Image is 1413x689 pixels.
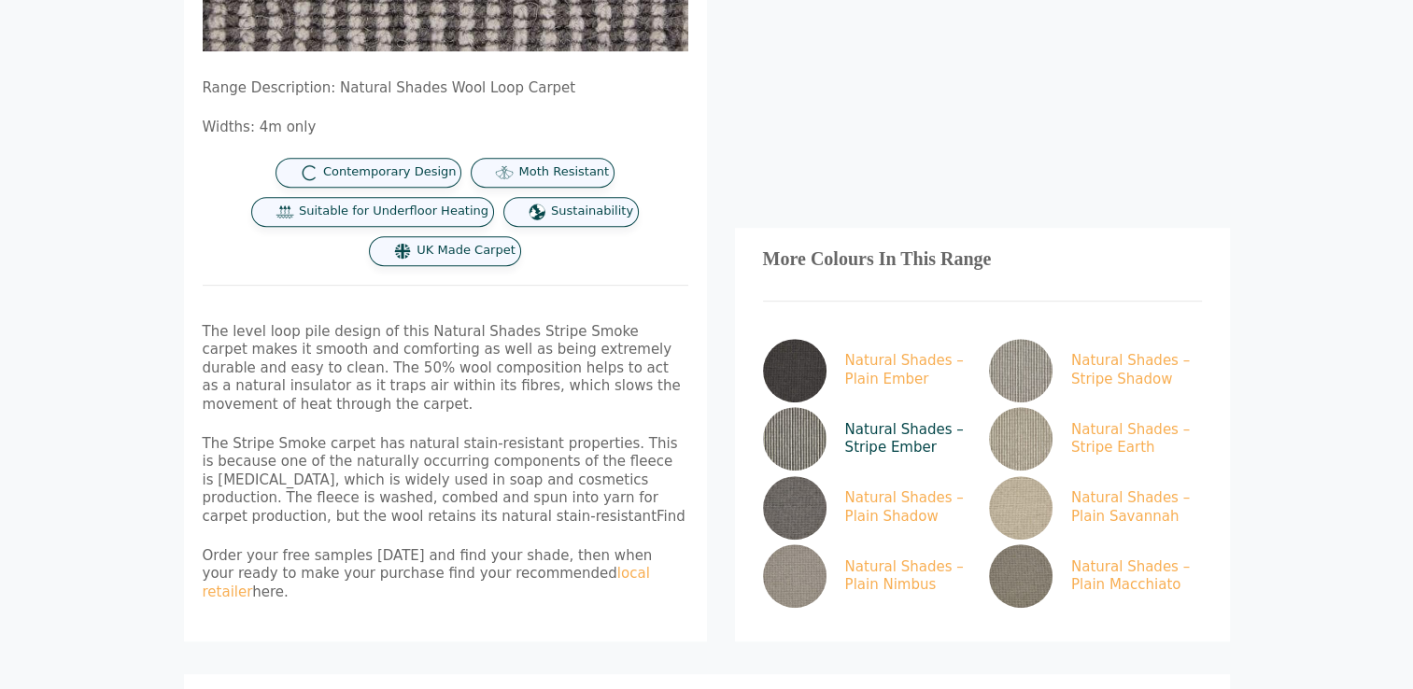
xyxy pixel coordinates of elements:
img: smokey grey tone [763,339,827,402]
span: Contemporary Design [323,164,457,180]
p: Widths: 4m only [203,119,688,137]
img: Plain Nimbus Mid Grey [763,544,827,608]
img: Cream & Grey Stripe [763,407,827,471]
a: Natural Shades – Plain Shadow [763,476,968,540]
span: Find [657,508,685,525]
img: Plain sandy tone [989,476,1053,540]
span: Suitable for Underfloor Heating [299,204,488,219]
a: Natural Shades – Stripe Shadow [989,339,1194,402]
a: Natural Shades – Plain Macchiato [989,544,1194,608]
span: Moth Resistant [518,164,609,180]
span: Order your free samples [DATE] and find your shade, then when your ready to make your purchase fi... [203,547,653,600]
span: Sustainability [551,204,633,219]
a: Natural Shades – Plain Savannah [989,476,1194,540]
span: The level loop pile design of this Natural Shades Stripe Smoke carpet makes it smooth and comfort... [203,323,681,413]
img: mid grey & cream stripe [989,339,1053,402]
a: Natural Shades – Stripe Ember [763,407,968,471]
img: Plain Shadow Dark Grey [763,476,827,540]
img: Plain Macchiato [989,544,1053,608]
a: local retailer [203,565,650,600]
a: Natural Shades – Stripe Earth [989,407,1194,471]
span: UK Made Carpet [417,243,515,259]
h3: More Colours In This Range [763,256,1202,263]
a: Natural Shades – Plain Ember [763,339,968,402]
span: The Stripe Smoke carpet has natural stain-resistant properties. This is because one of the natura... [203,435,678,525]
p: Range Description: Natural Shades Wool Loop Carpet [203,79,688,98]
a: Natural Shades – Plain Nimbus [763,544,968,608]
img: Soft beige & cream stripe [989,407,1053,471]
